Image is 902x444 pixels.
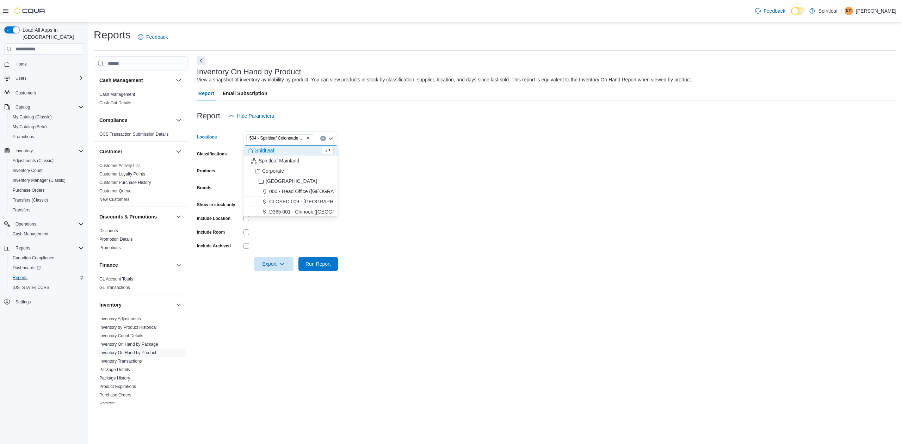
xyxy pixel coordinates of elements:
p: [PERSON_NAME] [856,7,896,15]
button: Customer [99,148,173,155]
div: Kelly C [845,7,853,15]
span: Inventory Manager (Classic) [13,178,66,183]
button: Canadian Compliance [7,253,87,263]
button: D365 001 - Chinook ([GEOGRAPHIC_DATA]) [243,207,338,217]
span: Transfers [10,206,84,214]
span: D365 001 - Chinook ([GEOGRAPHIC_DATA]) [269,208,369,215]
button: My Catalog (Classic) [7,112,87,122]
label: Products [197,168,215,174]
a: Purchase Orders [99,393,131,397]
button: Inventory Manager (Classic) [7,175,87,185]
h3: Customer [99,148,122,155]
span: Spiritleaf [255,147,274,154]
button: [GEOGRAPHIC_DATA] [243,176,338,186]
a: Cash Out Details [99,100,131,105]
label: Brands [197,185,211,191]
a: Transfers [10,206,33,214]
a: Package Details [99,367,130,372]
span: My Catalog (Beta) [13,124,47,130]
span: Reports [13,244,84,252]
button: Corporate [243,166,338,176]
a: Promotion Details [99,237,133,242]
span: Feedback [146,33,168,41]
span: Inventory Transactions [99,358,142,364]
span: Customer Queue [99,188,131,194]
span: My Catalog (Classic) [10,113,84,121]
button: Transfers [7,205,87,215]
button: Close list of options [328,136,334,141]
p: | [840,7,842,15]
span: Catalog [16,104,30,110]
a: Inventory On Hand by Product [99,350,156,355]
a: Transfers (Classic) [10,196,51,204]
span: Load All Apps in [GEOGRAPHIC_DATA] [20,26,84,41]
a: Package History [99,376,130,381]
h1: Reports [94,28,131,42]
label: Include Archived [197,243,231,249]
h3: Finance [99,261,118,269]
span: KC [846,7,852,15]
a: Adjustments (Classic) [10,156,56,165]
span: Inventory [16,148,33,154]
a: Inventory On Hand by Package [99,342,158,347]
span: Settings [16,299,31,305]
span: Purchase Orders [99,392,131,398]
button: Next [197,56,205,65]
span: Feedback [764,7,785,14]
span: Reports [16,245,30,251]
a: Customer Purchase History [99,180,151,185]
a: Cash Management [99,92,135,97]
span: Customer Loyalty Points [99,171,145,177]
span: Reports [10,273,84,282]
span: Product Expirations [99,384,136,389]
span: Package History [99,375,130,381]
span: Promotions [10,132,84,141]
button: Remove 504 - Spiritleaf Colonnade Dr (Kemptville) from selection in this group [306,136,310,140]
a: Reorder [99,401,115,406]
span: 504 - Spiritleaf Colonnade Dr (Kemptville) [246,134,313,142]
button: Cash Management [174,76,183,85]
button: Inventory [13,147,36,155]
span: Adjustments (Classic) [13,158,54,164]
span: Washington CCRS [10,283,84,292]
span: [US_STATE] CCRS [13,285,49,290]
div: Customer [94,161,189,206]
span: Home [13,60,84,68]
span: Inventory On Hand by Package [99,341,158,347]
a: Inventory Count Details [99,333,143,338]
a: OCS Transaction Submission Details [99,132,169,137]
span: Users [13,74,84,82]
button: Finance [174,261,183,269]
span: 504 - Spiritleaf Colonnade Dr ([GEOGRAPHIC_DATA]) [249,135,304,142]
div: Discounts & Promotions [94,227,189,255]
button: [US_STATE] CCRS [7,283,87,292]
span: Inventory Count Details [99,333,143,339]
a: Promotions [99,245,121,250]
a: Dashboards [10,264,44,272]
button: Reports [1,243,87,253]
span: Inventory Adjustments [99,316,141,322]
a: Customer Loyalty Points [99,172,145,177]
span: Export [258,257,289,271]
button: Compliance [174,116,183,124]
a: GL Account Totals [99,277,133,282]
h3: Discounts & Promotions [99,213,157,220]
a: Home [13,60,30,68]
a: [US_STATE] CCRS [10,283,52,292]
a: Cash Management [10,230,51,238]
span: Discounts [99,228,118,234]
a: GL Transactions [99,285,130,290]
button: Purchase Orders [7,185,87,195]
button: My Catalog (Beta) [7,122,87,132]
span: Spiritleaf Mainland [259,157,299,164]
span: Email Subscription [223,86,267,100]
span: Promotions [99,245,121,251]
button: Clear input [320,136,326,141]
nav: Complex example [4,56,84,325]
span: 000 - Head Office ([GEOGRAPHIC_DATA]) [269,188,364,195]
span: Cash Management [10,230,84,238]
button: Reports [7,273,87,283]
